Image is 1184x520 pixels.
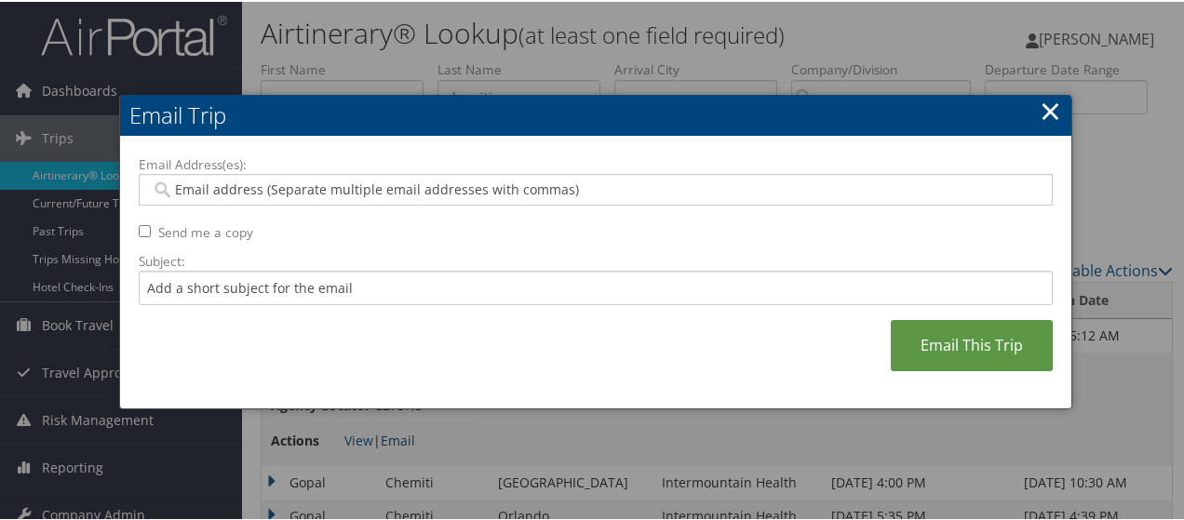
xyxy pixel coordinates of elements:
[151,179,1042,197] input: Email address (Separate multiple email addresses with commas)
[139,250,1053,269] label: Subject:
[139,153,1053,172] label: Email Address(es):
[891,318,1053,369] a: Email This Trip
[120,93,1071,134] h2: Email Trip
[158,221,253,240] label: Send me a copy
[1040,90,1061,127] a: ×
[139,269,1053,303] input: Add a short subject for the email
